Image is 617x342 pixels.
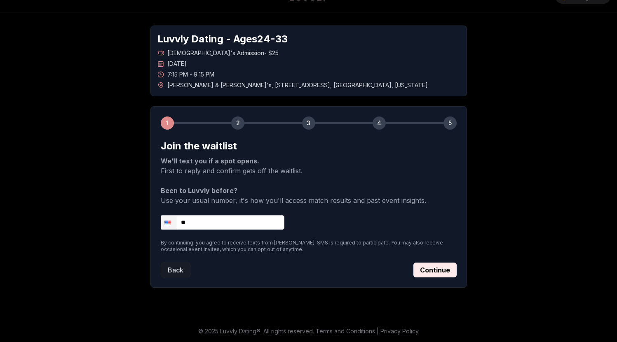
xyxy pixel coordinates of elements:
h1: Luvvly Dating - Ages 24 - 33 [157,33,460,46]
p: Use your usual number, it's how you'll access match results and past event insights. [161,186,457,205]
span: 7:15 PM - 9:15 PM [167,70,214,79]
span: [PERSON_NAME] & [PERSON_NAME]'s , [STREET_ADDRESS] , [GEOGRAPHIC_DATA] , [US_STATE] [167,81,428,89]
div: 4 [373,116,386,130]
span: [DEMOGRAPHIC_DATA]'s Admission - $25 [167,49,279,57]
div: 3 [302,116,315,130]
button: Continue [413,263,457,277]
p: By continuing, you agree to receive texts from [PERSON_NAME]. SMS is required to participate. You... [161,240,457,253]
h2: Join the waitlist [161,140,457,153]
div: United States: + 1 [161,216,177,229]
span: | [377,328,379,335]
strong: Been to Luvvly before? [161,186,237,195]
div: 2 [231,116,244,130]
a: Privacy Policy [380,328,419,335]
span: [DATE] [167,60,187,68]
div: 1 [161,116,174,130]
p: First to reply and confirm gets off the waitlist. [161,156,457,176]
strong: We'll text you if a spot opens. [161,157,259,165]
a: Terms and Conditions [316,328,375,335]
div: 5 [443,116,457,130]
button: Back [161,263,190,277]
